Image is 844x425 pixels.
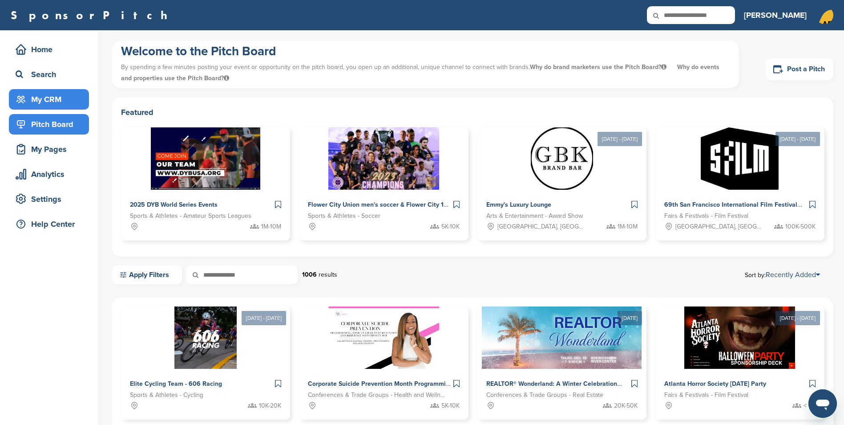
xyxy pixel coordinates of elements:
div: Settings [13,191,89,207]
div: Help Center [13,216,89,232]
a: Settings [9,189,89,209]
div: [DATE] [618,311,642,325]
span: Fairs & Festivals - Film Festival [664,390,748,400]
a: Post a Pitch [766,58,833,80]
a: My CRM [9,89,89,110]
img: Sponsorpitch & [482,306,641,369]
a: My Pages [9,139,89,159]
img: Sponsorpitch & [684,306,795,369]
div: Home [13,41,89,57]
span: Why do brand marketers use the Pitch Board? [530,63,668,71]
span: Flower City Union men's soccer & Flower City 1872 women's soccer [308,201,502,208]
a: [DATE] - [DATE] Sponsorpitch & Elite Cycling Team - 606 Racing Sports & Athletes - Cycling 10K-20K [121,292,290,420]
a: Sponsorpitch & Flower City Union men's soccer & Flower City 1872 women's soccer Sports & Athletes... [299,127,468,241]
a: Sponsorpitch & Corporate Suicide Prevention Month Programming with [PERSON_NAME] Conferences & Tr... [299,306,468,420]
a: [DATE] - [DATE] Sponsorpitch & Atlanta Horror Society [DATE] Party Fairs & Festivals - Film Festi... [655,292,824,420]
iframe: Button to launch messaging window [808,389,837,418]
img: Sponsorpitch & [328,306,439,369]
span: Sports & Athletes - Cycling [130,390,203,400]
a: Pitch Board [9,114,89,135]
span: results [319,271,337,278]
span: Sports & Athletes - Amateur Sports Leagues [130,211,251,221]
div: Pitch Board [13,116,89,132]
span: Sort by: [745,271,820,278]
div: [DATE] - [DATE] [242,311,286,325]
span: 5K-10K [441,401,460,411]
div: Search [13,66,89,82]
a: Analytics [9,164,89,184]
a: Sponsorpitch & 2025 DYB World Series Events Sports & Athletes - Amateur Sports Leagues 1M-10M [121,127,290,241]
span: Elite Cycling Team - 606 Racing [130,380,222,388]
span: Arts & Entertainment - Award Show [486,211,583,221]
a: [PERSON_NAME] [744,5,807,25]
span: REALTOR® Wonderland: A Winter Celebration [486,380,617,388]
a: Recently Added [766,270,820,279]
strong: 1006 [302,271,317,278]
span: 20K-50K [614,401,638,411]
a: [DATE] - [DATE] Sponsorpitch & Emmy's Luxury Lounge Arts & Entertainment - Award Show [GEOGRAPHIC... [477,113,646,241]
div: Analytics [13,166,89,182]
a: [DATE] - [DATE] Sponsorpitch & 69th San Francisco International Film Festival Fairs & Festivals -... [655,113,824,241]
span: Atlanta Horror Society [DATE] Party [664,380,766,388]
a: Home [9,39,89,60]
img: Sponsorpitch & [174,306,237,369]
span: 5K-10K [441,222,460,232]
span: [GEOGRAPHIC_DATA], [GEOGRAPHIC_DATA] [497,222,585,232]
span: Conferences & Trade Groups - Real Estate [486,390,603,400]
img: Sponsorpitch & [328,127,439,190]
div: My CRM [13,91,89,107]
span: 1M-10M [618,222,638,232]
span: 100K-500K [785,222,816,232]
a: Apply Filters [112,266,182,284]
span: < 5K [804,401,816,411]
span: 1M-10M [261,222,281,232]
span: 69th San Francisco International Film Festival [664,201,797,208]
div: [DATE] - [DATE] [775,132,820,146]
span: 2025 DYB World Series Events [130,201,218,208]
span: Sports & Athletes - Soccer [308,211,380,221]
a: [DATE] Sponsorpitch & REALTOR® Wonderland: A Winter Celebration Conferences & Trade Groups - Real... [477,292,646,420]
span: Corporate Suicide Prevention Month Programming with [PERSON_NAME] [308,380,518,388]
span: Emmy's Luxury Lounge [486,201,551,208]
div: [DATE] - [DATE] [598,132,642,146]
span: Fairs & Festivals - Film Festival [664,211,748,221]
span: Conferences & Trade Groups - Health and Wellness [308,390,446,400]
span: 10K-20K [259,401,281,411]
img: Sponsorpitch & [701,127,779,190]
a: SponsorPitch [11,9,173,21]
div: My Pages [13,141,89,157]
h1: Welcome to the Pitch Board [121,43,730,59]
h3: [PERSON_NAME] [744,9,807,21]
div: [DATE] - [DATE] [775,311,820,325]
a: Search [9,64,89,85]
img: Sponsorpitch & [151,127,261,190]
span: [GEOGRAPHIC_DATA], [GEOGRAPHIC_DATA] [675,222,763,232]
h2: Featured [121,106,824,119]
img: Sponsorpitch & [531,127,593,190]
a: Help Center [9,214,89,234]
p: By spending a few minutes posting your event or opportunity on the pitch board, you open up an ad... [121,59,730,86]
